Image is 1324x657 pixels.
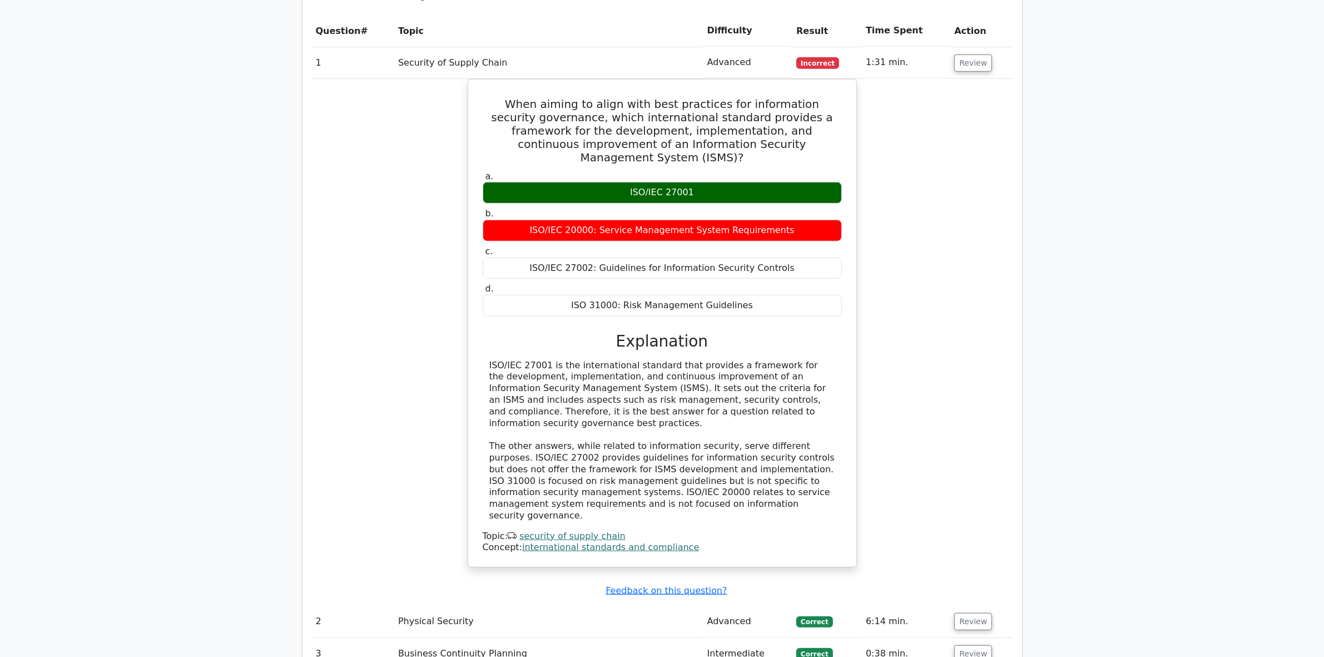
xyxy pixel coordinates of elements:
div: ISO/IEC 27001 is the international standard that provides a framework for the development, implem... [489,360,835,522]
h3: Explanation [489,332,835,351]
td: Security of Supply Chain [394,47,703,78]
button: Review [954,613,992,630]
span: c. [485,246,493,256]
span: Incorrect [796,57,839,68]
td: 6:14 min. [861,606,950,638]
button: Review [954,55,992,72]
span: Correct [796,616,832,628]
div: Topic: [483,531,842,542]
th: Action [950,15,1013,47]
a: security of supply chain [519,531,626,541]
td: Physical Security [394,606,703,638]
div: ISO/IEC 27002: Guidelines for Information Security Controls [483,258,842,279]
div: Concept: [483,542,842,554]
td: Advanced [703,47,792,78]
h5: When aiming to align with best practices for information security governance, which international... [482,97,843,164]
td: 1 [311,47,394,78]
span: a. [485,171,494,181]
th: # [311,15,394,47]
th: Topic [394,15,703,47]
span: b. [485,208,494,219]
th: Time Spent [861,15,950,47]
td: 1:31 min. [861,47,950,78]
div: ISO/IEC 27001 [483,182,842,204]
span: Question [316,26,361,36]
td: 2 [311,606,394,638]
a: Feedback on this question? [606,585,727,596]
div: ISO/IEC 20000: Service Management System Requirements [483,220,842,241]
a: international standards and compliance [522,542,699,552]
th: Result [792,15,861,47]
td: Advanced [703,606,792,638]
span: d. [485,283,494,294]
th: Difficulty [703,15,792,47]
div: ISO 31000: Risk Management Guidelines [483,295,842,317]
